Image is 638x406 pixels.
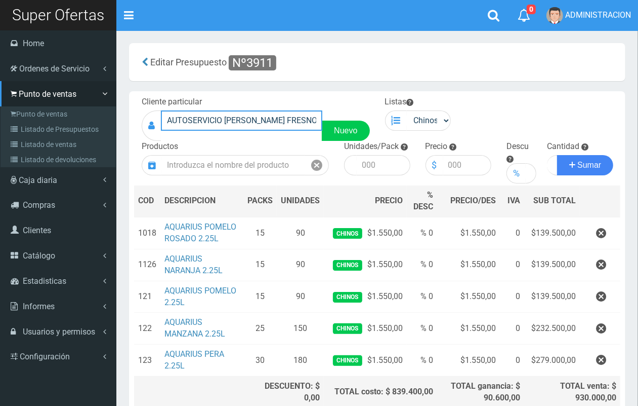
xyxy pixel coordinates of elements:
[450,196,496,205] span: PRECIO/DES
[23,226,51,235] span: Clientes
[413,190,433,211] span: % DESC
[243,313,277,345] td: 25
[243,345,277,377] td: 30
[23,327,95,337] span: Usuarios y permisos
[333,228,362,239] span: Chinos
[357,155,410,175] input: 000
[324,345,406,377] td: $1.550,00
[407,345,437,377] td: % 0
[277,217,324,249] td: 90
[324,217,406,249] td: $1.550,00
[528,381,616,404] div: TOTAL venta: $ 930.000,00
[524,345,580,377] td: $279.000,00
[23,39,44,48] span: Home
[134,345,160,377] td: 123
[437,281,500,313] td: $1.550,00
[179,196,216,205] span: CRIPCION
[160,186,243,217] th: DES
[557,155,614,175] button: Sumar
[324,249,406,281] td: $1.550,00
[12,6,104,24] span: Super Ofertas
[506,163,526,183] div: %
[164,254,223,275] a: AQUARIUS NARANJA 2.25L
[547,155,558,175] input: Cantidad
[142,141,178,153] label: Productos
[507,196,520,205] span: IVA
[577,161,601,169] span: Sumar
[565,10,631,20] span: ADMINISTRACION
[23,251,55,261] span: Catálogo
[407,249,437,281] td: % 0
[344,141,399,153] label: Unidades/Pack
[247,381,320,404] div: DESCUENTO: $ 0,00
[277,249,324,281] td: 90
[385,96,414,108] label: Listas
[375,195,403,207] span: PRECIO
[161,110,322,131] input: Consumidor Final
[19,64,90,73] span: Ordenes de Servicio
[23,200,55,210] span: Compras
[500,281,524,313] td: 0
[524,217,580,249] td: $139.500,00
[142,96,202,108] label: Cliente particular
[524,249,580,281] td: $139.500,00
[328,386,433,398] div: TOTAL costo: $ 839.400,00
[134,186,160,217] th: COD
[437,217,500,249] td: $1.550,00
[437,249,500,281] td: $1.550,00
[3,106,116,122] a: Punto de ventas
[277,345,324,377] td: 180
[500,217,524,249] td: 0
[164,286,236,307] a: AQUARIUS POMELO 2.25L
[441,381,520,404] div: TOTAL ganancia: $ 90.600,00
[426,155,443,175] div: $
[437,313,500,345] td: $1.550,00
[150,57,227,67] span: Editar Presupuesto
[277,281,324,313] td: 90
[407,281,437,313] td: % 0
[524,281,580,313] td: $139.500,00
[333,260,362,271] span: Chinos
[437,345,500,377] td: $1.550,00
[243,186,277,217] th: PACKS
[162,155,305,175] input: Introduzca el nombre del producto
[407,313,437,345] td: % 0
[524,313,580,345] td: $232.500,00
[546,7,563,24] img: User Image
[500,345,524,377] td: 0
[333,355,362,366] span: Chinos
[19,89,76,99] span: Punto de ventas
[500,313,524,345] td: 0
[243,249,277,281] td: 15
[324,281,406,313] td: $1.550,00
[426,141,448,153] label: Precio
[322,121,369,141] a: Nuevo
[23,276,66,286] span: Estadisticas
[20,352,70,361] span: Configuración
[547,141,579,153] label: Cantidad
[134,281,160,313] td: 121
[277,186,324,217] th: UNIDADES
[164,222,236,243] a: AQUARIUS POMELO ROSADO 2.25L
[324,313,406,345] td: $1.550,00
[243,281,277,313] td: 15
[506,141,529,153] label: Descu
[443,155,491,175] input: 000
[407,217,437,249] td: % 0
[23,302,55,311] span: Informes
[333,292,362,303] span: Chinos
[134,313,160,345] td: 122
[526,163,536,183] input: 000
[243,217,277,249] td: 15
[164,317,225,339] a: AQUARIUS MANZANA 2.25L
[164,349,224,371] a: AQUARIUS PERA 2.25L
[500,249,524,281] td: 0
[134,217,160,249] td: 1018
[527,5,536,14] span: 0
[333,323,362,334] span: Chinos
[229,55,276,70] span: Nº3911
[277,313,324,345] td: 150
[134,249,160,281] td: 1126
[533,195,576,207] span: SUB TOTAL
[3,122,116,137] a: Listado de Presupuestos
